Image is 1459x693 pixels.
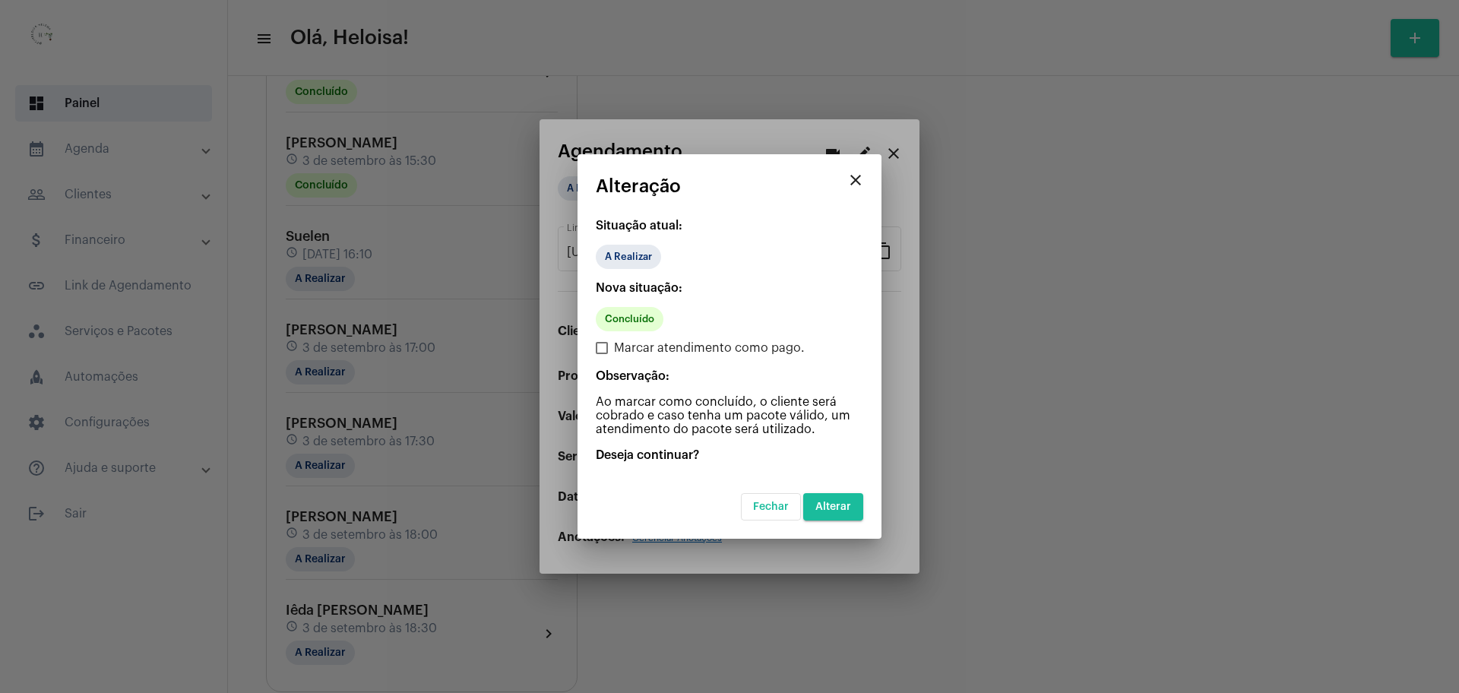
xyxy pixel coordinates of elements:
[596,448,863,462] p: Deseja continuar?
[596,395,863,436] p: Ao marcar como concluído, o cliente será cobrado e caso tenha um pacote válido, um atendimento do...
[614,339,805,357] span: Marcar atendimento como pago.
[596,245,661,269] mat-chip: A Realizar
[596,219,863,233] p: Situação atual:
[596,281,863,295] p: Nova situação:
[803,493,863,521] button: Alterar
[753,502,789,512] span: Fechar
[596,176,681,196] span: Alteração
[596,307,663,331] mat-chip: Concluído
[741,493,801,521] button: Fechar
[596,369,863,383] p: Observação:
[815,502,851,512] span: Alterar
[847,171,865,189] mat-icon: close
